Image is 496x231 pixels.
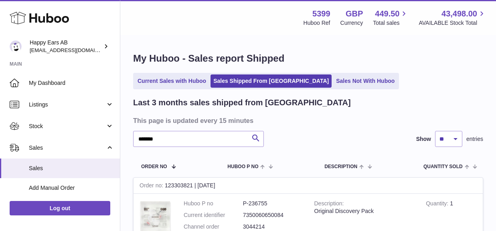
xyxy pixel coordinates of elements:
a: Sales Not With Huboo [333,74,397,88]
span: Quantity Sold [423,164,463,169]
span: My Dashboard [29,79,114,87]
span: Order No [141,164,167,169]
span: entries [466,135,483,143]
img: 3pl@happyearsearplugs.com [10,40,22,52]
div: Happy Ears AB [30,39,102,54]
label: Show [416,135,431,143]
h1: My Huboo - Sales report Shipped [133,52,483,65]
a: Current Sales with Huboo [135,74,209,88]
span: 43,498.00 [441,8,477,19]
a: 449.50 Total sales [373,8,409,27]
span: Description [324,164,357,169]
dt: Huboo P no [184,200,243,207]
dt: Current identifier [184,211,243,219]
div: 123303821 | [DATE] [134,178,483,194]
span: Total sales [373,19,409,27]
dd: 7350060650084 [243,211,302,219]
span: [EMAIL_ADDRESS][DOMAIN_NAME] [30,47,118,53]
dt: Channel order [184,223,243,231]
span: Sales [29,165,114,172]
dd: P-236755 [243,200,302,207]
a: Sales Shipped From [GEOGRAPHIC_DATA] [211,74,332,88]
span: 449.50 [375,8,399,19]
h2: Last 3 months sales shipped from [GEOGRAPHIC_DATA] [133,97,351,108]
strong: Order no [140,182,165,191]
div: Huboo Ref [304,19,330,27]
strong: GBP [346,8,363,19]
span: Huboo P no [227,164,258,169]
h3: This page is updated every 15 minutes [133,116,481,125]
span: Add Manual Order [29,184,114,192]
div: Original Discovery Pack [314,207,414,215]
div: Currency [340,19,363,27]
strong: 5399 [312,8,330,19]
dd: 3044214 [243,223,302,231]
span: Stock [29,123,105,130]
a: Log out [10,201,110,215]
span: Listings [29,101,105,108]
a: 43,498.00 AVAILABLE Stock Total [419,8,486,27]
span: Sales [29,144,105,152]
strong: Description [314,200,344,209]
strong: Quantity [426,200,450,209]
span: AVAILABLE Stock Total [419,19,486,27]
